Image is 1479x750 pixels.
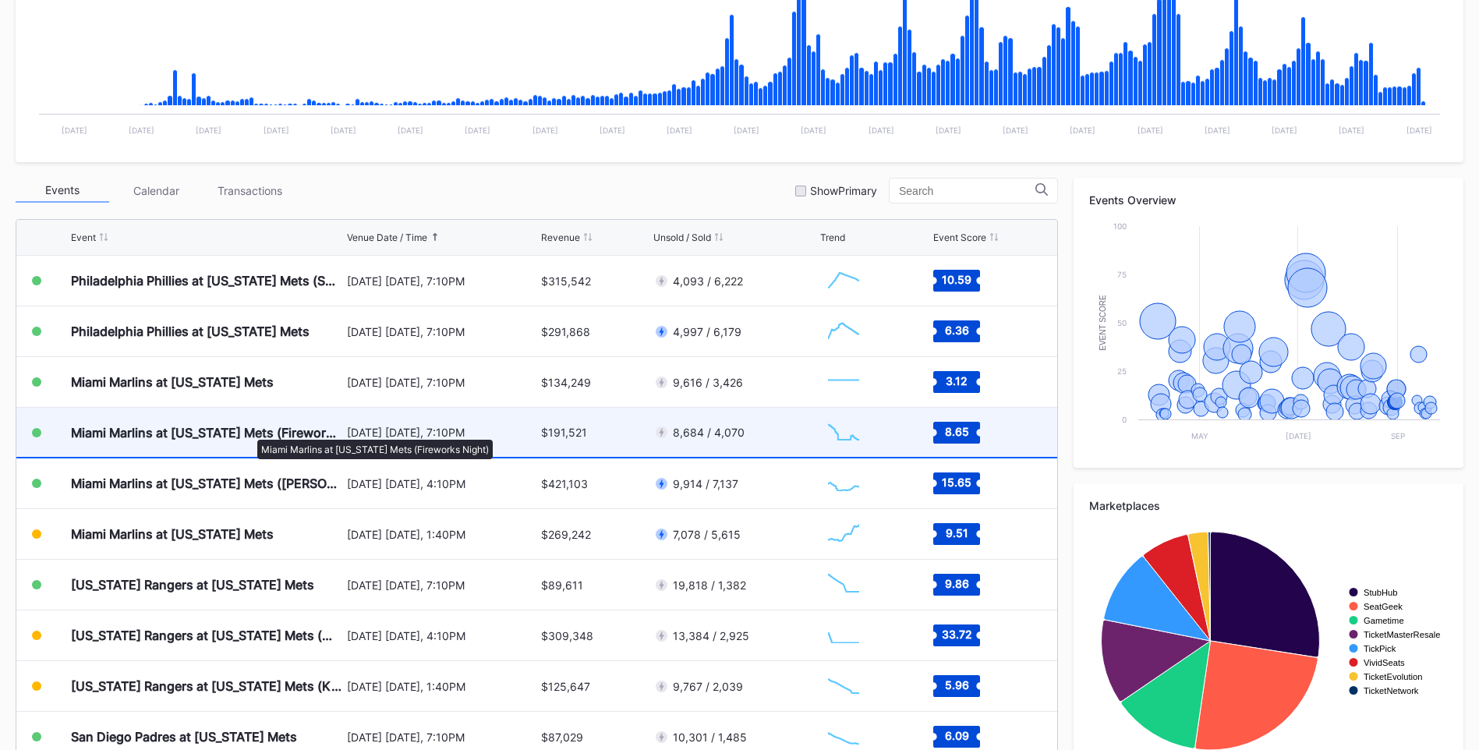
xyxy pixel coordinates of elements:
[1364,658,1405,667] text: VividSeats
[936,126,961,135] text: [DATE]
[541,325,590,338] div: $291,868
[673,629,749,642] div: 13,384 / 2,925
[347,680,537,693] div: [DATE] [DATE], 1:40PM
[820,616,867,655] svg: Chart title
[1070,126,1095,135] text: [DATE]
[820,565,867,604] svg: Chart title
[541,232,580,243] div: Revenue
[600,126,625,135] text: [DATE]
[820,312,867,351] svg: Chart title
[1364,630,1440,639] text: TicketMasterResale
[1138,126,1163,135] text: [DATE]
[946,374,968,387] text: 3.12
[667,126,692,135] text: [DATE]
[71,577,314,593] div: [US_STATE] Rangers at [US_STATE] Mets
[347,232,427,243] div: Venue Date / Time
[810,184,877,197] div: Show Primary
[1089,218,1448,452] svg: Chart title
[347,274,537,288] div: [DATE] [DATE], 7:10PM
[820,413,867,452] svg: Chart title
[1364,686,1419,695] text: TicketNetwork
[71,273,343,288] div: Philadelphia Phillies at [US_STATE] Mets (SNY Players Pins Featuring [PERSON_NAME], [PERSON_NAME]...
[347,629,537,642] div: [DATE] [DATE], 4:10PM
[1117,270,1127,279] text: 75
[62,126,87,135] text: [DATE]
[541,376,591,389] div: $134,249
[347,731,537,744] div: [DATE] [DATE], 7:10PM
[541,731,583,744] div: $87,029
[1391,431,1405,440] text: Sep
[1286,431,1311,440] text: [DATE]
[1364,588,1398,597] text: StubHub
[945,526,968,540] text: 9.51
[673,325,741,338] div: 4,997 / 6,179
[541,477,588,490] div: $421,103
[820,363,867,402] svg: Chart title
[653,232,711,243] div: Unsold / Sold
[129,126,154,135] text: [DATE]
[820,515,867,554] svg: Chart title
[347,376,537,389] div: [DATE] [DATE], 7:10PM
[820,261,867,300] svg: Chart title
[941,628,971,641] text: 33.72
[71,425,343,440] div: Miami Marlins at [US_STATE] Mets (Fireworks Night)
[264,126,289,135] text: [DATE]
[899,185,1035,197] input: Search
[1364,602,1403,611] text: SeatGeek
[347,578,537,592] div: [DATE] [DATE], 7:10PM
[398,126,423,135] text: [DATE]
[1364,672,1422,681] text: TicketEvolution
[1099,295,1107,351] text: Event Score
[820,464,867,503] svg: Chart title
[1089,193,1448,207] div: Events Overview
[1117,318,1127,327] text: 50
[673,376,743,389] div: 9,616 / 3,426
[801,126,826,135] text: [DATE]
[944,577,968,590] text: 9.86
[71,678,343,694] div: [US_STATE] Rangers at [US_STATE] Mets (Kids Color-In Lunchbox Giveaway)
[541,528,591,541] div: $269,242
[1205,126,1230,135] text: [DATE]
[331,126,356,135] text: [DATE]
[347,426,537,439] div: [DATE] [DATE], 7:10PM
[1122,415,1127,424] text: 0
[71,324,310,339] div: Philadelphia Phillies at [US_STATE] Mets
[71,374,274,390] div: Miami Marlins at [US_STATE] Mets
[942,476,971,489] text: 15.65
[820,667,867,706] svg: Chart title
[673,274,743,288] div: 4,093 / 6,222
[71,526,274,542] div: Miami Marlins at [US_STATE] Mets
[541,274,591,288] div: $315,542
[673,578,746,592] div: 19,818 / 1,382
[1003,126,1028,135] text: [DATE]
[942,273,971,286] text: 10.59
[541,578,583,592] div: $89,611
[1406,126,1432,135] text: [DATE]
[71,628,343,643] div: [US_STATE] Rangers at [US_STATE] Mets (Mets Alumni Classic/Mrs. Met Taxicab [GEOGRAPHIC_DATA] Giv...
[1089,499,1448,512] div: Marketplaces
[1113,221,1127,231] text: 100
[541,426,587,439] div: $191,521
[1364,616,1404,625] text: Gametime
[1117,366,1127,376] text: 25
[533,126,558,135] text: [DATE]
[933,232,986,243] div: Event Score
[673,477,738,490] div: 9,914 / 7,137
[347,528,537,541] div: [DATE] [DATE], 1:40PM
[203,179,296,203] div: Transactions
[1191,431,1208,440] text: May
[16,179,109,203] div: Events
[541,680,590,693] div: $125,647
[673,426,745,439] div: 8,684 / 4,070
[673,731,747,744] div: 10,301 / 1,485
[71,232,96,243] div: Event
[944,424,968,437] text: 8.65
[109,179,203,203] div: Calendar
[673,680,743,693] div: 9,767 / 2,039
[869,126,894,135] text: [DATE]
[465,126,490,135] text: [DATE]
[541,629,593,642] div: $309,348
[71,729,297,745] div: San Diego Padres at [US_STATE] Mets
[347,477,537,490] div: [DATE] [DATE], 4:10PM
[347,325,537,338] div: [DATE] [DATE], 7:10PM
